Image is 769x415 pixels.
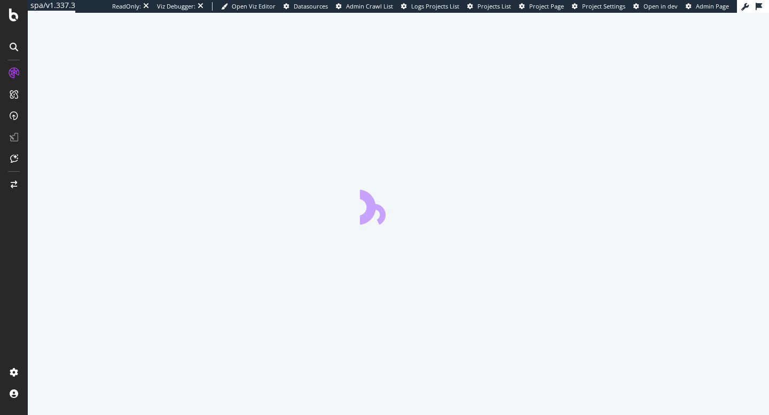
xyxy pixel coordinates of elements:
[477,2,511,10] span: Projects List
[411,2,459,10] span: Logs Projects List
[467,2,511,11] a: Projects List
[336,2,393,11] a: Admin Crawl List
[284,2,328,11] a: Datasources
[644,2,678,10] span: Open in dev
[232,2,276,10] span: Open Viz Editor
[633,2,678,11] a: Open in dev
[221,2,276,11] a: Open Viz Editor
[112,2,141,11] div: ReadOnly:
[582,2,625,10] span: Project Settings
[519,2,564,11] a: Project Page
[686,2,729,11] a: Admin Page
[360,186,437,225] div: animation
[401,2,459,11] a: Logs Projects List
[294,2,328,10] span: Datasources
[346,2,393,10] span: Admin Crawl List
[572,2,625,11] a: Project Settings
[529,2,564,10] span: Project Page
[696,2,729,10] span: Admin Page
[157,2,195,11] div: Viz Debugger:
